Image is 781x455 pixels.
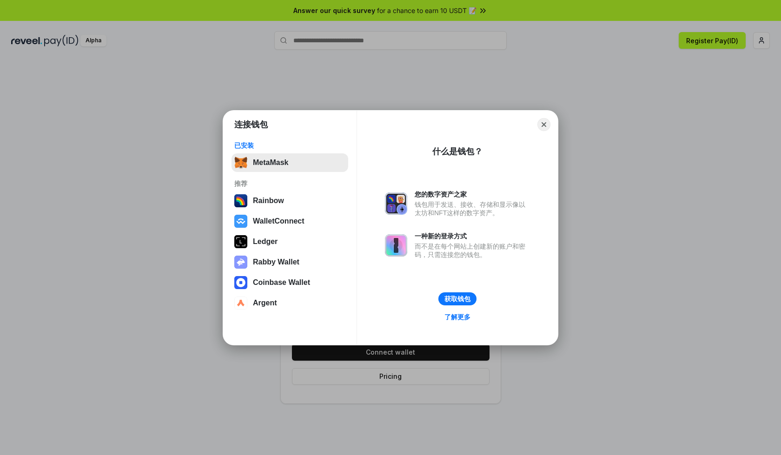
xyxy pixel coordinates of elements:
[444,313,470,321] div: 了解更多
[232,212,348,231] button: WalletConnect
[232,191,348,210] button: Rainbow
[444,295,470,303] div: 获取钱包
[385,234,407,257] img: svg+xml,%3Csvg%20xmlns%3D%22http%3A%2F%2Fwww.w3.org%2F2000%2Fsvg%22%20fill%3D%22none%22%20viewBox...
[232,232,348,251] button: Ledger
[415,242,530,259] div: 而不是在每个网站上创建新的账户和密码，只需连接您的钱包。
[234,156,247,169] img: svg+xml,%3Csvg%20fill%3D%22none%22%20height%3D%2233%22%20viewBox%3D%220%200%2035%2033%22%20width%...
[253,217,304,225] div: WalletConnect
[232,294,348,312] button: Argent
[234,179,345,188] div: 推荐
[232,153,348,172] button: MetaMask
[232,273,348,292] button: Coinbase Wallet
[253,158,288,167] div: MetaMask
[232,253,348,271] button: Rabby Wallet
[234,256,247,269] img: svg+xml,%3Csvg%20xmlns%3D%22http%3A%2F%2Fwww.w3.org%2F2000%2Fsvg%22%20fill%3D%22none%22%20viewBox...
[439,311,476,323] a: 了解更多
[415,200,530,217] div: 钱包用于发送、接收、存储和显示像以太坊和NFT这样的数字资产。
[234,276,247,289] img: svg+xml,%3Csvg%20width%3D%2228%22%20height%3D%2228%22%20viewBox%3D%220%200%2028%2028%22%20fill%3D...
[234,297,247,310] img: svg+xml,%3Csvg%20width%3D%2228%22%20height%3D%2228%22%20viewBox%3D%220%200%2028%2028%22%20fill%3D...
[234,235,247,248] img: svg+xml,%3Csvg%20xmlns%3D%22http%3A%2F%2Fwww.w3.org%2F2000%2Fsvg%22%20width%3D%2228%22%20height%3...
[253,258,299,266] div: Rabby Wallet
[385,192,407,215] img: svg+xml,%3Csvg%20xmlns%3D%22http%3A%2F%2Fwww.w3.org%2F2000%2Fsvg%22%20fill%3D%22none%22%20viewBox...
[537,118,550,131] button: Close
[415,190,530,198] div: 您的数字资产之家
[432,146,483,157] div: 什么是钱包？
[415,232,530,240] div: 一种新的登录方式
[438,292,477,305] button: 获取钱包
[253,278,310,287] div: Coinbase Wallet
[234,141,345,150] div: 已安装
[234,119,268,130] h1: 连接钱包
[234,215,247,228] img: svg+xml,%3Csvg%20width%3D%2228%22%20height%3D%2228%22%20viewBox%3D%220%200%2028%2028%22%20fill%3D...
[253,299,277,307] div: Argent
[253,237,278,246] div: Ledger
[234,194,247,207] img: svg+xml,%3Csvg%20width%3D%22120%22%20height%3D%22120%22%20viewBox%3D%220%200%20120%20120%22%20fil...
[253,197,284,205] div: Rainbow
